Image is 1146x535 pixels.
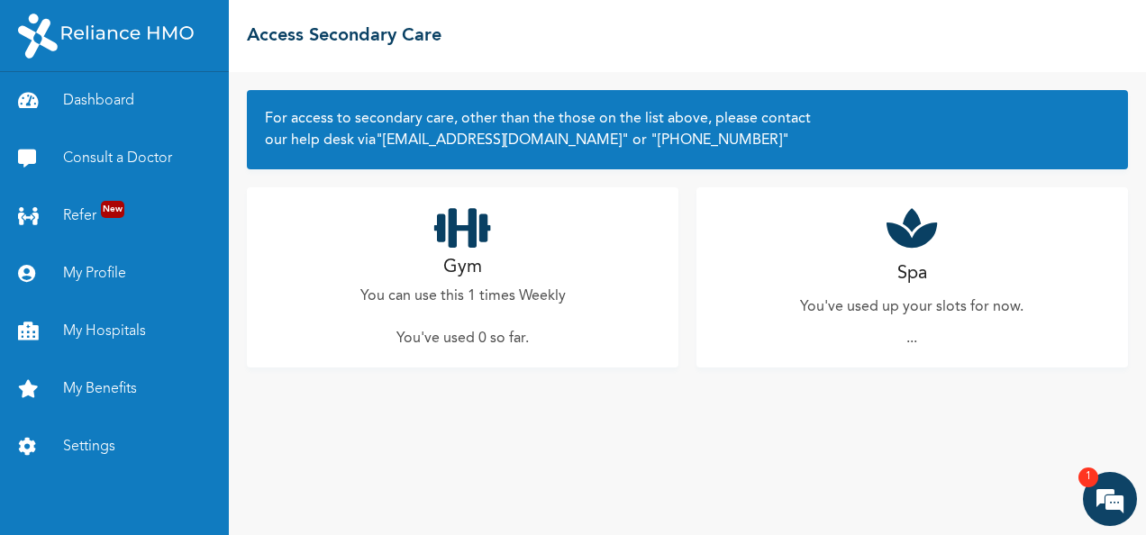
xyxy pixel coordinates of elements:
[376,133,629,148] a: "[EMAIL_ADDRESS][DOMAIN_NAME]"
[105,171,249,353] span: We're online!
[800,296,1023,318] p: You've used up your slots for now.
[121,101,330,124] div: Chat with us now
[360,286,566,307] p: You can use this 1 times Weekly
[9,475,177,487] span: Conversation
[1078,467,1098,487] em: 1
[906,328,917,349] p: ...
[101,201,124,218] span: New
[177,443,344,499] div: FAQs
[60,90,100,135] img: d_794563401_company_1708531726252_794563401
[443,254,482,281] h2: Gym
[265,108,1110,151] h2: For access to secondary care, other than the those on the list above, please contact our help des...
[18,14,194,59] img: RelianceHMO's Logo
[9,380,343,443] textarea: Type your message and hit 'Enter'
[897,260,927,287] h2: Spa
[296,9,339,52] div: Minimize live chat window
[647,133,789,148] a: "[PHONE_NUMBER]"
[247,23,441,50] h2: Access Secondary Care
[396,328,529,349] p: You've used 0 so far .
[20,99,47,126] div: Navigation go back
